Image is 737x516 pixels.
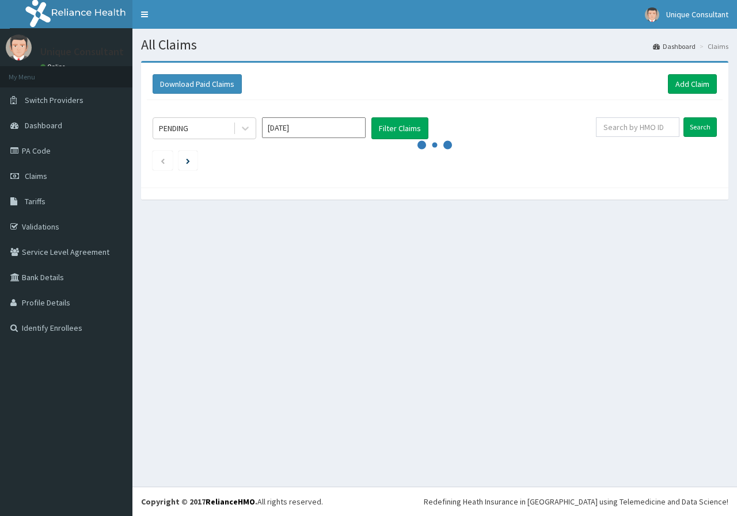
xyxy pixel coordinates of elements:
[683,117,717,137] input: Search
[141,37,728,52] h1: All Claims
[132,487,737,516] footer: All rights reserved.
[645,7,659,22] img: User Image
[206,496,255,507] a: RelianceHMO
[424,496,728,507] div: Redefining Heath Insurance in [GEOGRAPHIC_DATA] using Telemedicine and Data Science!
[6,35,32,60] img: User Image
[40,47,124,57] p: Unique Consultant
[25,95,83,105] span: Switch Providers
[25,120,62,131] span: Dashboard
[653,41,696,51] a: Dashboard
[262,117,366,138] input: Select Month and Year
[141,496,257,507] strong: Copyright © 2017 .
[153,74,242,94] button: Download Paid Claims
[160,155,165,166] a: Previous page
[417,128,452,162] svg: audio-loading
[371,117,428,139] button: Filter Claims
[697,41,728,51] li: Claims
[25,171,47,181] span: Claims
[186,155,190,166] a: Next page
[40,63,68,71] a: Online
[668,74,717,94] a: Add Claim
[596,117,679,137] input: Search by HMO ID
[25,196,45,207] span: Tariffs
[159,123,188,134] div: PENDING
[666,9,728,20] span: Unique Consultant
